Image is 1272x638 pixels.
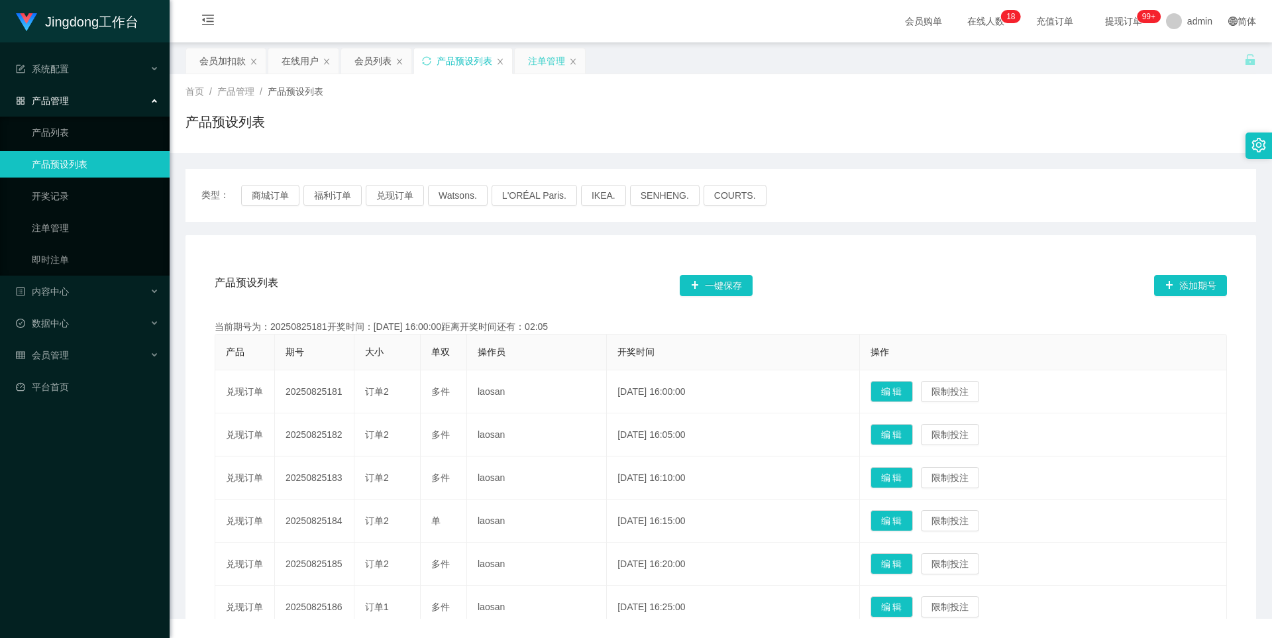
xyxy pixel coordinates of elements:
td: 兑现订单 [215,500,275,543]
span: 开奖时间 [617,346,655,357]
i: 图标: unlock [1244,54,1256,66]
img: logo.9652507e.png [16,13,37,32]
button: 图标: plus添加期号 [1154,275,1227,296]
button: 限制投注 [921,553,979,574]
button: COURTS. [704,185,767,206]
span: 单 [431,515,441,526]
td: 20250825183 [275,456,354,500]
button: 编 辑 [871,424,913,445]
td: 20250825184 [275,500,354,543]
td: [DATE] 16:10:00 [607,456,859,500]
button: 限制投注 [921,596,979,617]
span: 提现订单 [1098,17,1149,26]
button: 编 辑 [871,553,913,574]
i: 图标: sync [422,56,431,66]
i: 图标: close [396,58,403,66]
button: L'ORÉAL Paris. [492,185,577,206]
td: 兑现订单 [215,370,275,413]
span: 期号 [286,346,304,357]
td: laosan [467,370,607,413]
button: 限制投注 [921,467,979,488]
div: 注单管理 [528,48,565,74]
p: 1 [1006,10,1011,23]
a: 即时注单 [32,246,159,273]
span: 操作 [871,346,889,357]
i: 图标: check-circle-o [16,319,25,328]
button: 兑现订单 [366,185,424,206]
td: [DATE] 16:05:00 [607,413,859,456]
span: 订单2 [365,558,389,569]
span: 类型： [201,185,241,206]
sup: 964 [1137,10,1161,23]
span: 订单2 [365,515,389,526]
td: 20250825182 [275,413,354,456]
h1: 产品预设列表 [185,112,265,132]
span: / [209,86,212,97]
span: 多件 [431,386,450,397]
span: 首页 [185,86,204,97]
sup: 18 [1001,10,1020,23]
i: 图标: close [323,58,331,66]
span: / [260,86,262,97]
td: 兑现订单 [215,543,275,586]
span: 数据中心 [16,318,69,329]
i: 图标: menu-fold [185,1,231,43]
i: 图标: close [496,58,504,66]
a: Jingdong工作台 [16,16,138,27]
td: laosan [467,500,607,543]
div: 产品预设列表 [437,48,492,74]
td: laosan [467,586,607,629]
button: 限制投注 [921,424,979,445]
span: 大小 [365,346,384,357]
button: 限制投注 [921,381,979,402]
span: 订单2 [365,429,389,440]
button: 商城订单 [241,185,299,206]
p: 8 [1011,10,1016,23]
span: 多件 [431,558,450,569]
span: 订单2 [365,472,389,483]
span: 产品管理 [16,95,69,106]
td: [DATE] 16:15:00 [607,500,859,543]
td: 20250825185 [275,543,354,586]
span: 在线人数 [961,17,1011,26]
i: 图标: setting [1251,138,1266,152]
td: 兑现订单 [215,586,275,629]
td: laosan [467,413,607,456]
a: 图标: dashboard平台首页 [16,374,159,400]
span: 产品预设列表 [215,275,278,296]
i: 图标: close [250,58,258,66]
span: 多件 [431,602,450,612]
button: 编 辑 [871,381,913,402]
a: 产品列表 [32,119,159,146]
button: 图标: plus一键保存 [680,275,753,296]
span: 操作员 [478,346,505,357]
td: laosan [467,456,607,500]
i: 图标: close [569,58,577,66]
i: 图标: table [16,350,25,360]
i: 图标: global [1228,17,1238,26]
td: [DATE] 16:20:00 [607,543,859,586]
div: 当前期号为：20250825181开奖时间：[DATE] 16:00:00距离开奖时间还有：02:05 [215,320,1227,334]
button: IKEA. [581,185,626,206]
td: 20250825186 [275,586,354,629]
div: 在线用户 [282,48,319,74]
span: 订单1 [365,602,389,612]
button: 限制投注 [921,510,979,531]
span: 订单2 [365,386,389,397]
button: Watsons. [428,185,488,206]
span: 多件 [431,429,450,440]
a: 开奖记录 [32,183,159,209]
td: 20250825181 [275,370,354,413]
button: 福利订单 [303,185,362,206]
td: laosan [467,543,607,586]
td: 兑现订单 [215,413,275,456]
span: 多件 [431,472,450,483]
h1: Jingdong工作台 [45,1,138,43]
span: 充值订单 [1030,17,1080,26]
i: 图标: appstore-o [16,96,25,105]
span: 内容中心 [16,286,69,297]
div: 会员加扣款 [199,48,246,74]
span: 产品 [226,346,244,357]
span: 会员管理 [16,350,69,360]
span: 单双 [431,346,450,357]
